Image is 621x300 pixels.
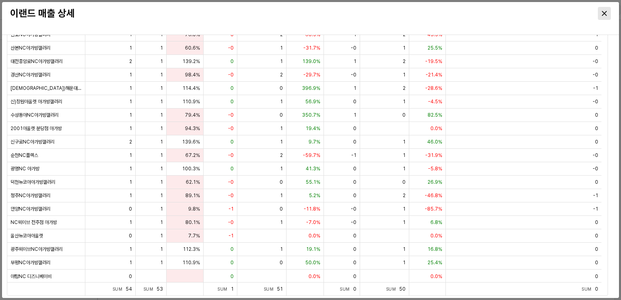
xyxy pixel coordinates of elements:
span: 0 [353,286,356,292]
span: -5.8% [428,165,442,172]
span: 1 [160,192,163,199]
span: 19.1% [306,246,320,252]
span: 1 [160,179,163,185]
span: 1 [129,165,132,172]
span: 1 [160,219,163,226]
span: 56.9% [305,98,320,105]
span: 2 [403,85,406,91]
span: 0.0% [308,233,320,239]
span: 2 [280,152,283,159]
span: -7.0% [306,219,320,226]
span: 94.3% [185,125,200,132]
span: -85.7% [425,206,442,212]
span: 1 [403,72,406,78]
span: 1 [354,112,356,118]
span: Sum [143,287,157,291]
span: 1 [280,246,283,252]
span: 53 [156,286,163,292]
span: -1 [228,206,234,212]
span: 6.8% [430,219,442,226]
span: 0 [595,112,598,118]
span: 2001아울렛 분당점 아가방 [11,125,62,132]
span: -0 [228,72,234,78]
span: -0 [351,206,356,212]
span: 2 [129,139,132,145]
span: -0 [351,219,356,226]
span: 51 [277,286,283,292]
span: -0 [228,192,234,199]
span: 산본NC아가방갤러리 [11,45,50,51]
span: -1 [351,31,356,38]
span: 0 [280,259,283,266]
button: Close [598,7,611,20]
span: 0 [353,98,356,105]
span: 1 [280,139,283,145]
span: 2 [403,31,406,38]
span: -0 [593,165,598,172]
span: 1 [403,45,406,51]
span: -0 [228,31,234,38]
span: 1 [280,98,283,105]
span: 5.2% [309,192,320,199]
span: 25.5% [428,45,442,51]
span: -4.5% [428,98,442,105]
span: 1 [160,72,163,78]
span: -0 [228,125,234,132]
span: 0 [353,139,356,145]
span: 0 [353,233,356,239]
span: 0 [230,98,234,105]
span: 60.6% [185,45,200,51]
span: 2 [280,72,283,78]
span: -0 [228,45,234,51]
span: 1 [160,112,163,118]
span: 98.4% [185,72,200,78]
span: 0 [353,259,356,266]
span: 0 [595,139,598,145]
span: 1 [160,152,163,159]
span: 0 [595,259,598,266]
span: 0 [595,246,598,252]
span: 0 [402,179,406,185]
span: -43.3% [425,31,442,38]
span: 139.6% [182,139,200,145]
span: 139.2% [182,58,200,65]
span: 0 [595,286,598,292]
span: -0 [593,72,598,78]
span: 울산뉴코아아울렛 [11,233,43,239]
span: -1 [593,192,598,199]
span: Sum [264,287,277,291]
span: 1 [403,246,406,252]
span: 0.0% [430,125,442,132]
span: 1 [129,112,132,118]
span: -0 [228,219,234,226]
span: 0 [280,179,283,185]
span: 0 [129,233,132,239]
span: 1 [403,219,406,226]
span: 67.2% [185,152,200,159]
span: Sum [386,287,400,291]
span: -1 [593,31,598,38]
span: 114.4% [182,85,200,91]
span: 1 [280,192,283,199]
span: 0 [129,273,132,279]
span: 1 [129,219,132,226]
span: 55.1% [306,179,320,185]
span: 0 [595,45,598,51]
span: 1 [129,246,132,252]
span: 1 [160,206,163,212]
span: -0 [593,152,598,159]
span: 1 [129,31,132,38]
span: -21.4% [426,72,442,78]
span: 1 [354,58,356,65]
span: 1 [160,165,163,172]
span: 1 [129,152,132,159]
span: -0 [593,58,598,65]
span: 경산NC아가방갤러리 [11,72,50,78]
span: 0 [595,273,598,279]
span: 0 [280,85,283,91]
span: -0 [228,152,234,159]
span: 62.1% [186,179,200,185]
span: 1 [231,286,234,292]
span: 1 [160,31,163,38]
span: -0 [351,72,356,78]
